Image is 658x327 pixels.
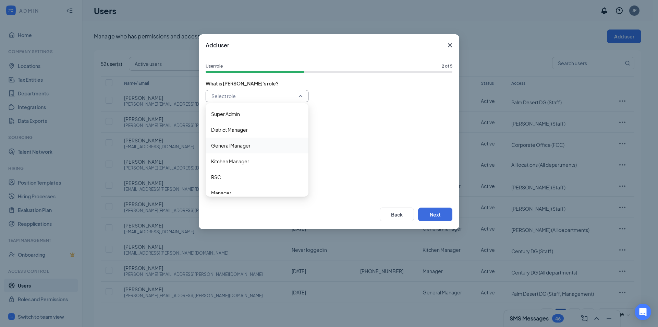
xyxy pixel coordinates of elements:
[442,63,452,70] span: 2 of 5
[635,304,651,320] div: Open Intercom Messenger
[211,126,248,133] span: District Manager
[441,34,459,56] button: Close
[211,157,249,165] span: Kitchen Manager
[206,42,229,49] h3: Add user
[211,189,231,197] span: Manager
[380,208,414,221] button: Back
[206,63,223,70] span: User role
[211,173,221,181] span: RSC
[211,142,251,149] span: General Manager
[418,208,452,221] button: Next
[211,110,240,118] span: Super Admin
[446,41,454,49] svg: Cross
[206,80,452,87] span: What is [PERSON_NAME]'s role?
